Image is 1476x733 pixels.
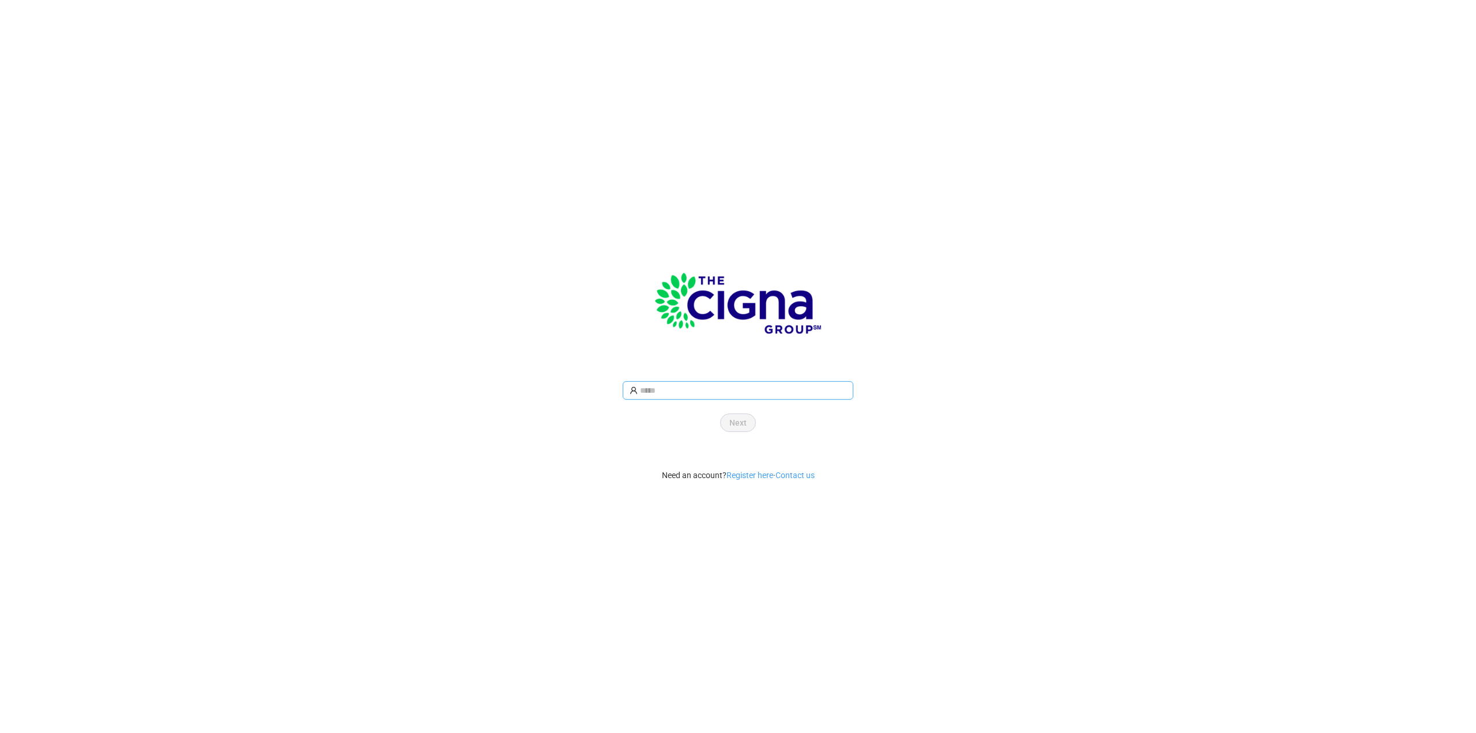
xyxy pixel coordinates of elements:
a: Register here [726,471,773,480]
a: Contact us [775,471,815,480]
span: user [630,386,638,394]
button: Next [720,414,756,432]
div: Need an account? · [662,460,815,482]
img: Logo [646,251,830,349]
span: Next [729,416,747,429]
